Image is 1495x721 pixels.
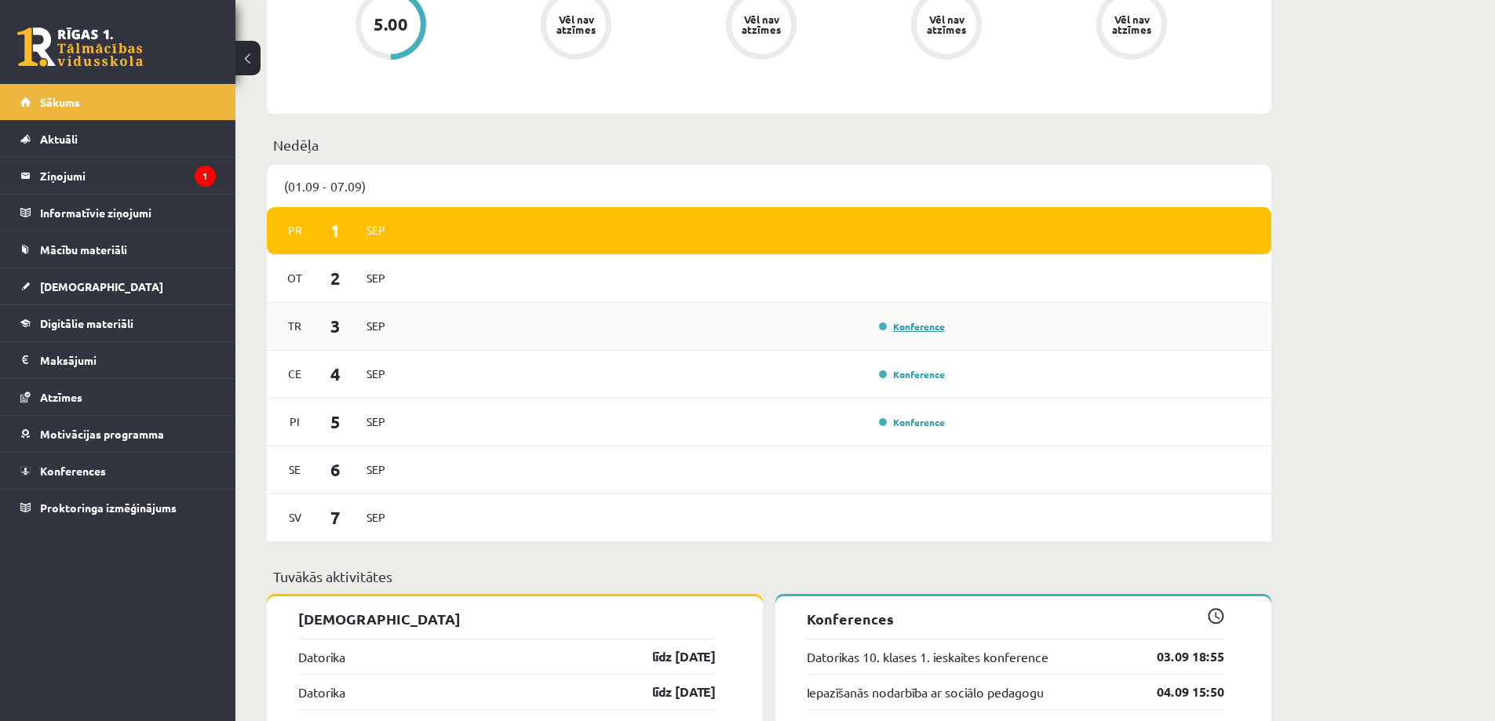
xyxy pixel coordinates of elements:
[17,27,143,67] a: Rīgas 1. Tālmācības vidusskola
[279,457,312,482] span: Se
[312,504,360,530] span: 7
[273,566,1265,587] p: Tuvākās aktivitātes
[279,266,312,290] span: Ot
[374,16,408,33] div: 5.00
[40,132,78,146] span: Aktuāli
[359,362,392,386] span: Sep
[40,390,82,404] span: Atzīmes
[298,608,716,629] p: [DEMOGRAPHIC_DATA]
[279,314,312,338] span: Tr
[40,316,133,330] span: Digitālie materiāli
[40,95,80,109] span: Sākums
[807,608,1224,629] p: Konferences
[312,313,360,339] span: 3
[20,305,216,341] a: Digitālie materiāli
[20,379,216,415] a: Atzīmes
[312,409,360,435] span: 5
[359,410,392,434] span: Sep
[739,14,783,35] div: Vēl nav atzīmes
[359,266,392,290] span: Sep
[40,464,106,478] span: Konferences
[359,457,392,482] span: Sep
[40,342,216,378] legend: Maksājumi
[20,268,216,304] a: [DEMOGRAPHIC_DATA]
[20,84,216,120] a: Sākums
[625,647,716,666] a: līdz [DATE]
[359,218,392,242] span: Sep
[1110,14,1154,35] div: Vēl nav atzīmes
[20,490,216,526] a: Proktoringa izmēģinājums
[273,134,1265,155] p: Nedēļa
[298,647,345,666] a: Datorika
[312,265,360,291] span: 2
[20,342,216,378] a: Maksājumi
[20,231,216,268] a: Mācību materiāli
[40,427,164,441] span: Motivācijas programma
[40,195,216,231] legend: Informatīvie ziņojumi
[554,14,598,35] div: Vēl nav atzīmes
[40,501,177,515] span: Proktoringa izmēģinājums
[40,158,216,194] legend: Ziņojumi
[20,453,216,489] a: Konferences
[1133,647,1224,666] a: 03.09 18:55
[312,457,360,482] span: 6
[879,416,945,428] a: Konference
[279,505,312,530] span: Sv
[359,505,392,530] span: Sep
[267,165,1271,207] div: (01.09 - 07.09)
[279,218,312,242] span: Pr
[807,683,1044,701] a: Iepazīšanās nodarbība ar sociālo pedagogu
[298,683,345,701] a: Datorika
[20,195,216,231] a: Informatīvie ziņojumi
[879,368,945,381] a: Konference
[20,121,216,157] a: Aktuāli
[279,410,312,434] span: Pi
[20,158,216,194] a: Ziņojumi1
[312,217,360,243] span: 1
[625,683,716,701] a: līdz [DATE]
[40,242,127,257] span: Mācību materiāli
[359,314,392,338] span: Sep
[1133,683,1224,701] a: 04.09 15:50
[807,647,1048,666] a: Datorikas 10. klases 1. ieskaites konference
[312,361,360,387] span: 4
[879,320,945,333] a: Konference
[279,362,312,386] span: Ce
[195,166,216,187] i: 1
[40,279,163,293] span: [DEMOGRAPHIC_DATA]
[924,14,968,35] div: Vēl nav atzīmes
[20,416,216,452] a: Motivācijas programma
